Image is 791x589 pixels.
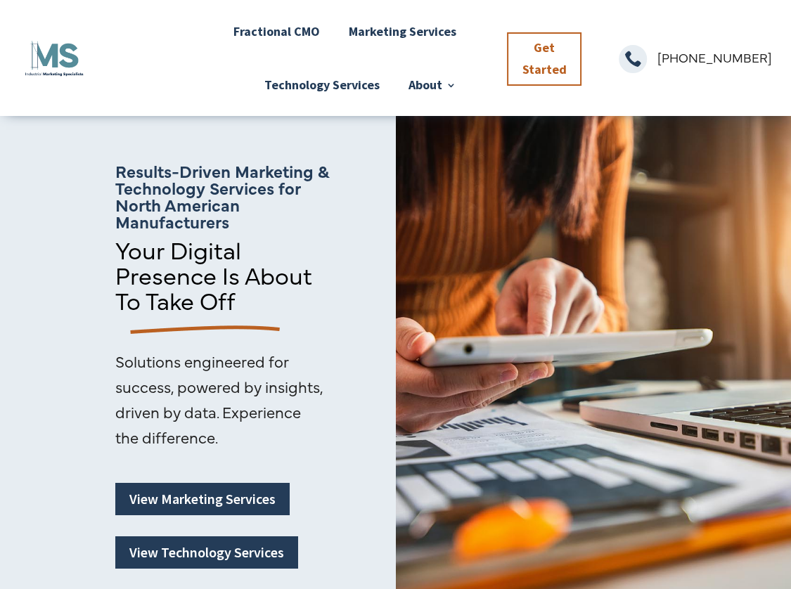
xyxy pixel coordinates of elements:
a: View Technology Services [115,536,298,569]
a: Marketing Services [349,5,456,58]
a: Technology Services [264,58,380,112]
p: [PHONE_NUMBER] [657,45,772,70]
span:  [619,45,647,73]
a: View Marketing Services [115,483,290,515]
p: Your Digital Presence Is About To Take Off [115,237,331,313]
a: About [409,58,456,112]
p: Solutions engineered for success, powered by insights, driven by data. Experience the difference. [115,349,324,450]
img: underline [115,313,285,349]
a: Fractional CMO [233,5,320,58]
a: Get Started [507,32,581,86]
h5: Results-Driven Marketing & Technology Services for North American Manufacturers [115,162,331,237]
